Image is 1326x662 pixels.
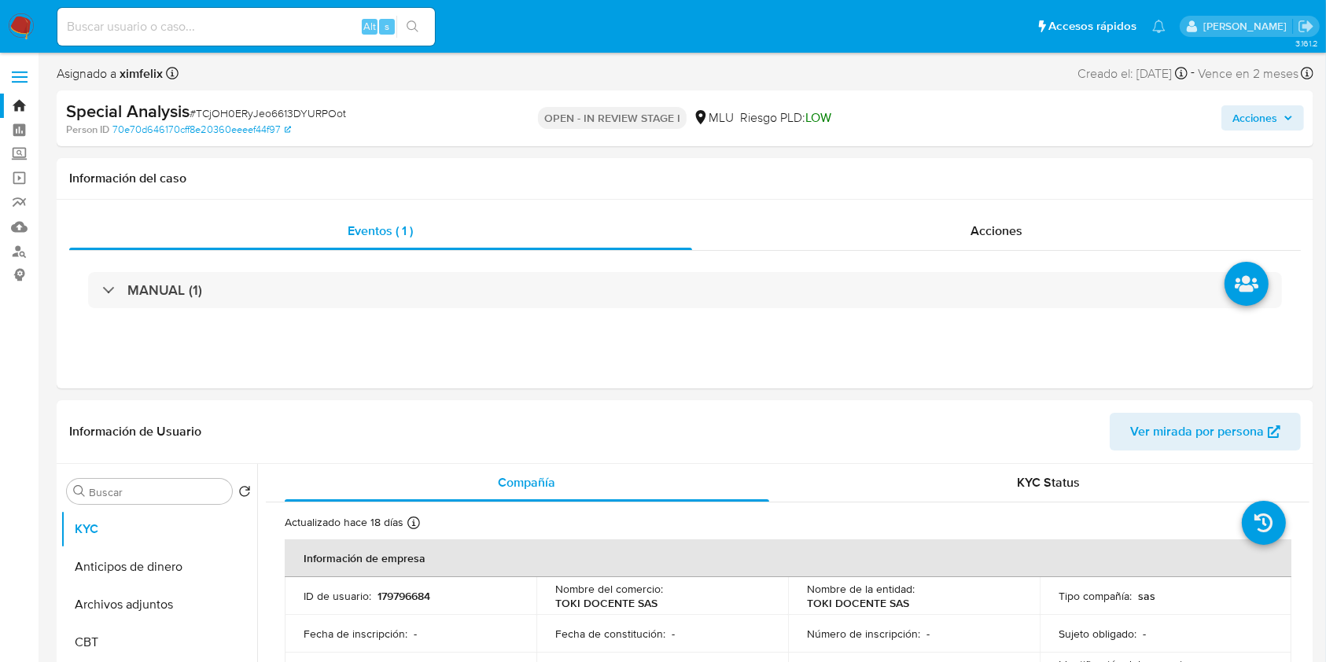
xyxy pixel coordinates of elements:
p: OPEN - IN REVIEW STAGE I [538,107,687,129]
b: ximfelix [116,64,163,83]
b: Special Analysis [66,98,190,123]
button: Archivos adjuntos [61,586,257,623]
button: Volver al orden por defecto [238,485,251,502]
span: - [1191,63,1195,84]
p: Tipo compañía : [1059,589,1132,603]
a: Salir [1298,18,1314,35]
span: KYC Status [1017,473,1080,491]
span: Accesos rápidos [1048,18,1136,35]
p: Actualizado hace 18 días [285,515,403,530]
span: Alt [363,19,376,34]
p: Número de inscripción : [807,627,920,641]
div: MLU [693,109,734,127]
p: ximena.felix@mercadolibre.com [1203,19,1292,34]
span: Eventos ( 1 ) [348,222,413,240]
span: Vence en 2 meses [1198,65,1298,83]
button: search-icon [396,16,429,38]
span: Riesgo PLD: [740,109,831,127]
div: Creado el: [DATE] [1077,63,1188,84]
b: Person ID [66,123,109,137]
span: Asignado a [57,65,163,83]
p: sas [1138,589,1155,603]
span: # TCjOH0ERyJeo6613DYURPOot [190,105,346,121]
button: Acciones [1221,105,1304,131]
p: Fecha de inscripción : [304,627,407,641]
span: Compañía [498,473,555,491]
button: CBT [61,623,257,661]
p: TOKI DOCENTE SAS [807,596,909,610]
button: KYC [61,510,257,548]
p: - [926,627,930,641]
p: Nombre de la entidad : [807,582,915,596]
span: Acciones [1232,105,1277,131]
p: Nombre del comercio : [555,582,663,596]
h3: MANUAL (1) [127,281,202,299]
a: 70e70d646170cff8e20360eeeef44f97 [112,123,291,137]
button: Buscar [73,485,86,498]
div: MANUAL (1) [88,272,1282,308]
p: - [414,627,417,641]
h1: Información del caso [69,171,1301,186]
span: s [385,19,389,34]
h1: Información de Usuario [69,424,201,439]
p: ID de usuario : [304,589,371,603]
button: Anticipos de dinero [61,548,257,586]
input: Buscar usuario o caso... [57,17,435,37]
p: TOKI DOCENTE SAS [555,596,657,610]
th: Información de empresa [285,539,1291,577]
a: Notificaciones [1152,20,1166,33]
p: 179796684 [378,589,430,603]
p: - [1143,627,1146,641]
p: - [672,627,675,641]
span: LOW [805,108,831,127]
input: Buscar [89,485,226,499]
span: Acciones [971,222,1022,240]
button: Ver mirada por persona [1110,413,1301,451]
span: Ver mirada por persona [1130,413,1264,451]
p: Fecha de constitución : [555,627,665,641]
p: Sujeto obligado : [1059,627,1136,641]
